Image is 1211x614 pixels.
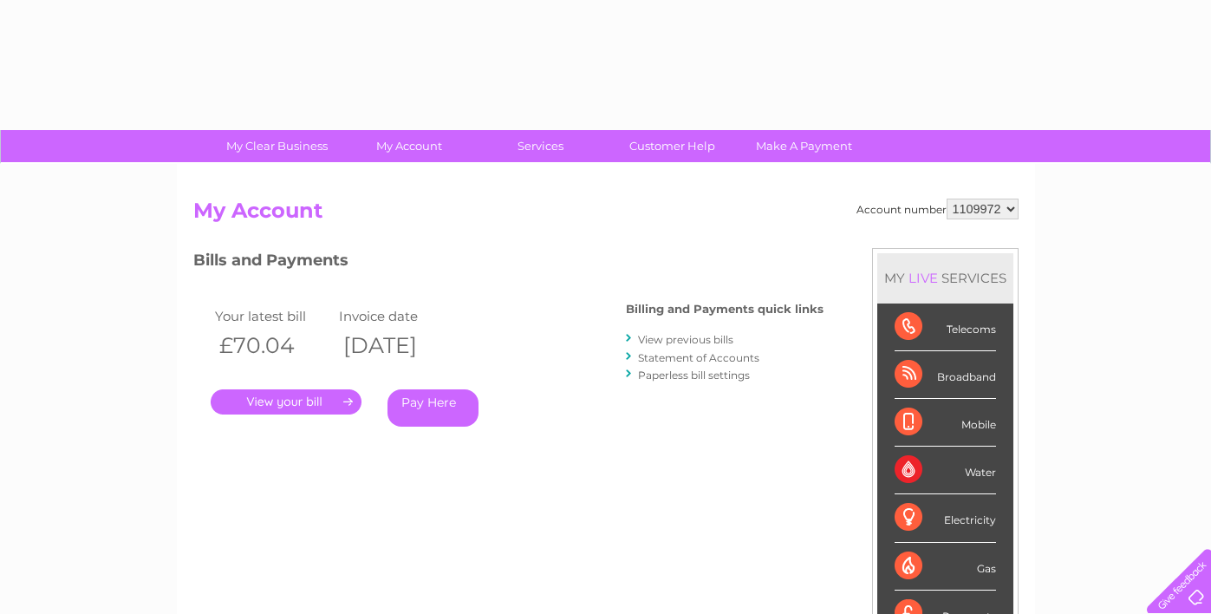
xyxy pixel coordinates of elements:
[626,303,824,316] h4: Billing and Payments quick links
[856,199,1019,219] div: Account number
[895,494,996,542] div: Electricity
[211,328,335,363] th: £70.04
[211,304,335,328] td: Your latest bill
[638,351,759,364] a: Statement of Accounts
[895,351,996,399] div: Broadband
[895,447,996,494] div: Water
[905,270,941,286] div: LIVE
[732,130,876,162] a: Make A Payment
[601,130,744,162] a: Customer Help
[211,389,361,415] a: .
[387,389,479,427] a: Pay Here
[638,333,733,346] a: View previous bills
[895,543,996,591] div: Gas
[895,399,996,447] div: Mobile
[469,130,612,162] a: Services
[193,248,824,278] h3: Bills and Payments
[205,130,348,162] a: My Clear Business
[193,199,1019,232] h2: My Account
[335,328,459,363] th: [DATE]
[335,304,459,328] td: Invoice date
[638,369,750,382] a: Paperless bill settings
[337,130,480,162] a: My Account
[895,304,996,351] div: Telecoms
[877,253,1013,303] div: MY SERVICES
